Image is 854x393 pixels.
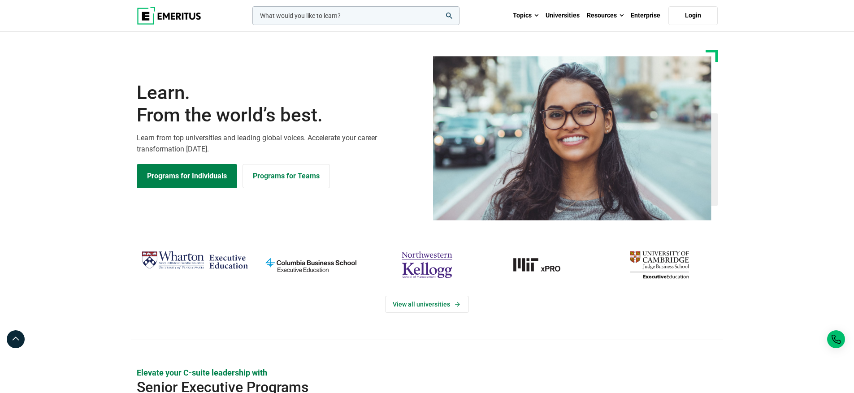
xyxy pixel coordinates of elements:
p: Elevate your C-suite leadership with [137,367,718,378]
p: Learn from top universities and leading global voices. Accelerate your career transformation [DATE]. [137,132,422,155]
a: Explore for Business [243,164,330,188]
img: cambridge-judge-business-school [606,247,713,282]
a: View Universities [385,296,469,313]
img: MIT xPRO [490,247,597,282]
a: MIT-xPRO [490,247,597,282]
img: columbia-business-school [257,247,364,282]
img: northwestern-kellogg [373,247,481,282]
a: Login [668,6,718,25]
a: Explore Programs [137,164,237,188]
img: Learn from the world's best [433,56,711,220]
h1: Learn. [137,82,422,127]
img: Wharton Executive Education [141,247,248,274]
span: From the world’s best. [137,104,422,126]
input: woocommerce-product-search-field-0 [252,6,460,25]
